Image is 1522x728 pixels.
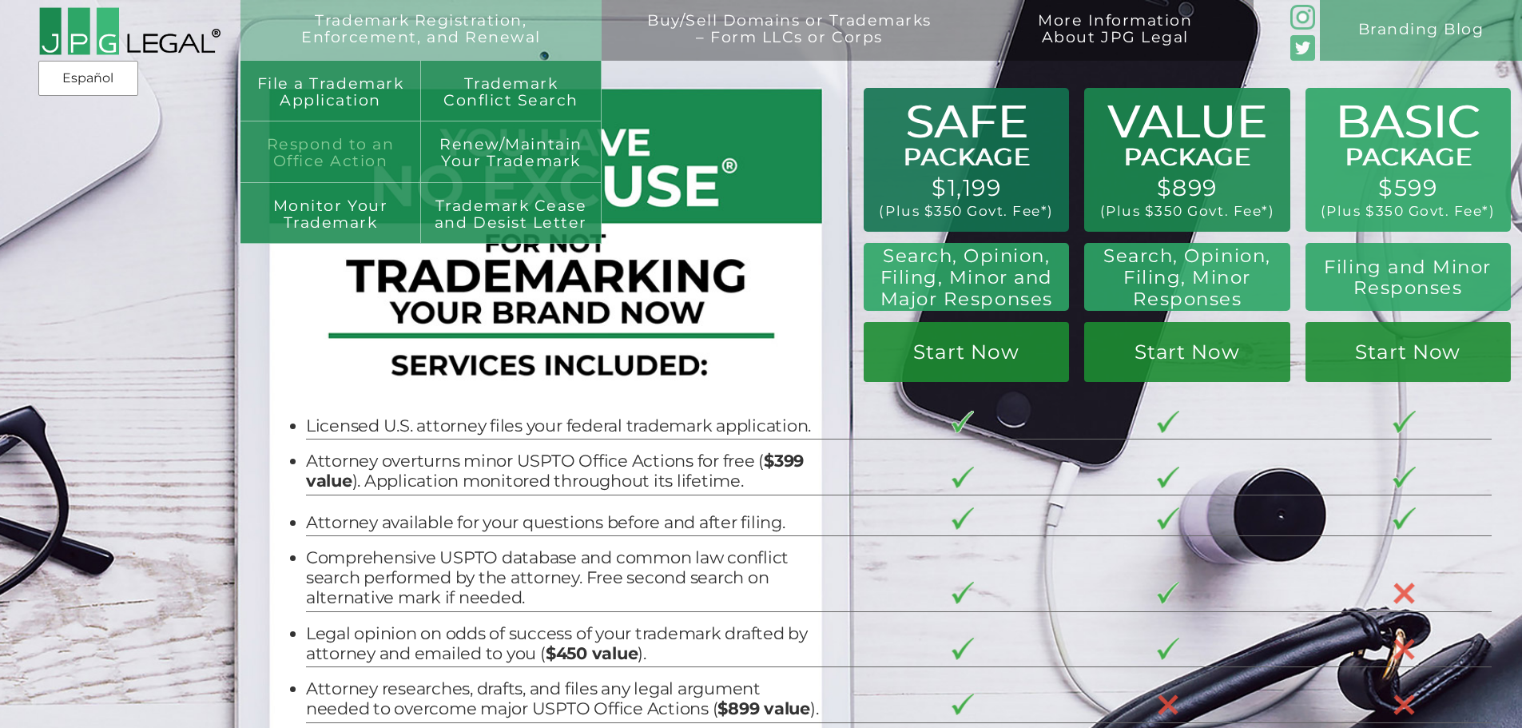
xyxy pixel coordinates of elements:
[1393,467,1416,489] img: checkmark-border-3.png
[952,467,975,489] img: checkmark-border-3.png
[1305,322,1511,382] a: Start Now
[1393,638,1416,661] img: X-30-3.png
[306,416,819,436] li: Licensed U.S. attorney files your federal trademark application.
[1157,582,1180,604] img: checkmark-border-3.png
[1393,411,1416,433] img: checkmark-border-3.png
[421,61,602,121] a: Trademark Conflict Search
[1084,322,1290,382] a: Start Now
[1290,35,1316,61] img: Twitter_Social_Icon_Rounded_Square_Color-mid-green3-90.png
[306,513,819,533] li: Attorney available for your questions before and after filing.
[306,548,819,607] li: Comprehensive USPTO database and common law conflict search performed by the attorney. Free secon...
[1157,507,1180,530] img: checkmark-border-3.png
[240,61,421,121] a: File a Trademark Application
[421,183,602,244] a: Trademark Cease and Desist Letter
[992,13,1238,74] a: More InformationAbout JPG Legal
[1157,411,1180,433] img: checkmark-border-3.png
[306,679,819,719] li: Attorney researches, drafts, and files any legal argument needed to overcome major USPTO Office A...
[256,13,586,74] a: Trademark Registration,Enforcement, and Renewal
[1157,638,1180,660] img: checkmark-border-3.png
[602,13,977,74] a: Buy/Sell Domains or Trademarks– Form LLCs or Corps
[873,245,1060,309] h2: Search, Opinion, Filing, Minor and Major Responses
[421,121,602,182] a: Renew/Maintain Your Trademark
[306,452,819,491] li: Attorney overturns minor USPTO Office Actions for free ( ). Application monitored throughout its ...
[240,183,421,244] a: Monitor Your Trademark
[952,411,975,433] img: checkmark-border-3.png
[43,64,133,93] a: Español
[306,451,804,491] b: $399 value
[864,322,1069,382] a: Start Now
[38,6,221,56] img: 2016-logo-black-letters-3-r.png
[1393,507,1416,530] img: checkmark-border-3.png
[1157,467,1180,489] img: checkmark-border-3.png
[240,121,421,182] a: Respond to an Office Action
[952,638,975,660] img: checkmark-border-3.png
[952,582,975,604] img: checkmark-border-3.png
[952,694,975,716] img: checkmark-border-3.png
[1157,694,1180,717] img: X-30-3.png
[1290,5,1316,30] img: glyph-logo_May2016-green3-90.png
[1393,694,1416,717] img: X-30-3.png
[1393,582,1416,605] img: X-30-3.png
[952,507,975,530] img: checkmark-border-3.png
[1097,245,1278,309] h2: Search, Opinion, Filing, Minor Responses
[1317,257,1499,299] h2: Filing and Minor Responses
[306,624,819,664] li: Legal opinion on odds of success of your trademark drafted by attorney and emailed to you ( ).
[546,643,638,663] b: $450 value
[717,698,810,718] b: $899 value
